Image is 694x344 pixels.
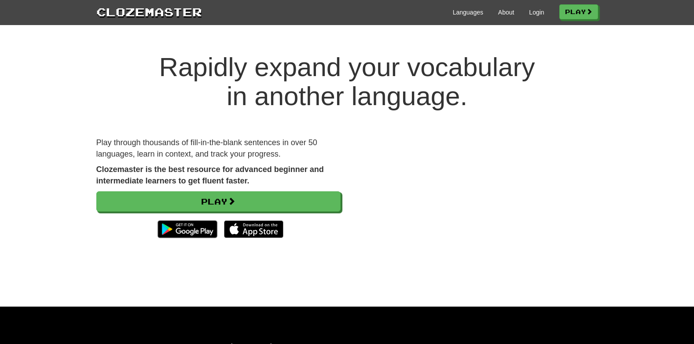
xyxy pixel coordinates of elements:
a: Languages [453,8,483,17]
a: About [498,8,514,17]
strong: Clozemaster is the best resource for advanced beginner and intermediate learners to get fluent fa... [96,165,324,185]
img: Get it on Google Play [153,216,221,242]
a: Clozemaster [96,4,202,20]
a: Play [96,191,341,212]
a: Login [529,8,544,17]
img: Download_on_the_App_Store_Badge_US-UK_135x40-25178aeef6eb6b83b96f5f2d004eda3bffbb37122de64afbaef7... [224,220,283,238]
a: Play [559,4,598,19]
p: Play through thousands of fill-in-the-blank sentences in over 50 languages, learn in context, and... [96,137,341,160]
